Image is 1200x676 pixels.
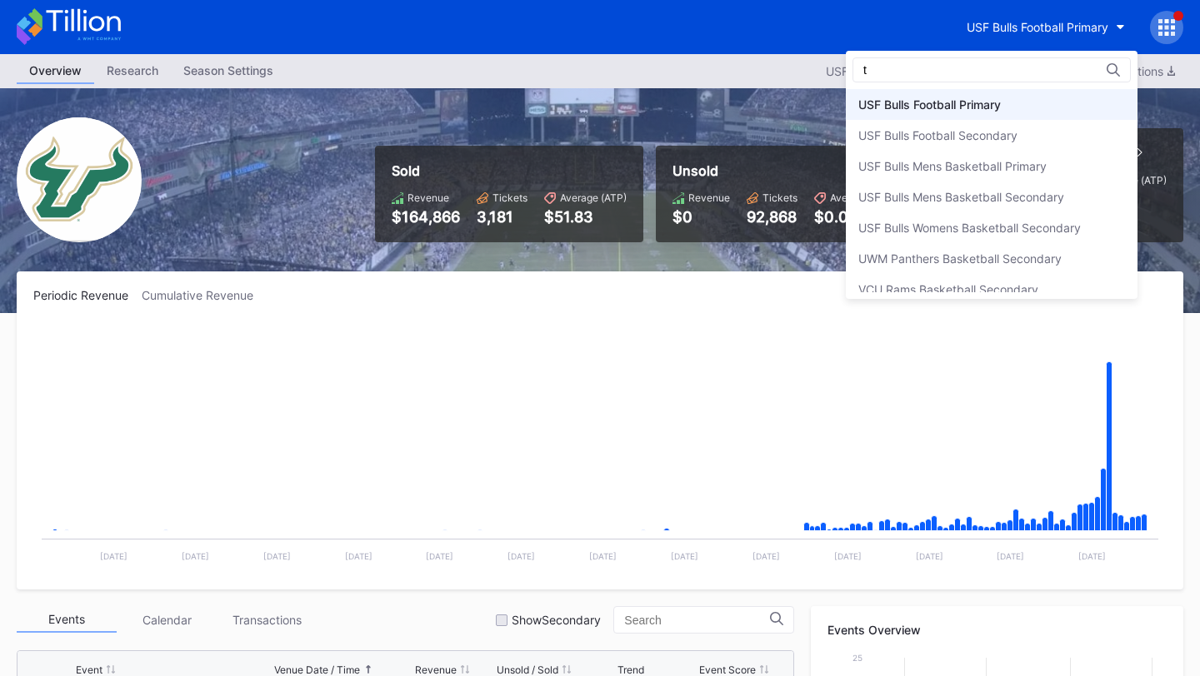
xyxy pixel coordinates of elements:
[863,63,1009,77] input: Search
[858,282,1038,296] div: VCU Rams Basketball Secondary
[858,251,1062,266] div: UWM Panthers Basketball Secondary
[858,159,1047,173] div: USF Bulls Mens Basketball Primary
[858,221,1081,235] div: USF Bulls Womens Basketball Secondary
[858,190,1064,204] div: USF Bulls Mens Basketball Secondary
[858,128,1017,142] div: USF Bulls Football Secondary
[858,97,1001,112] div: USF Bulls Football Primary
